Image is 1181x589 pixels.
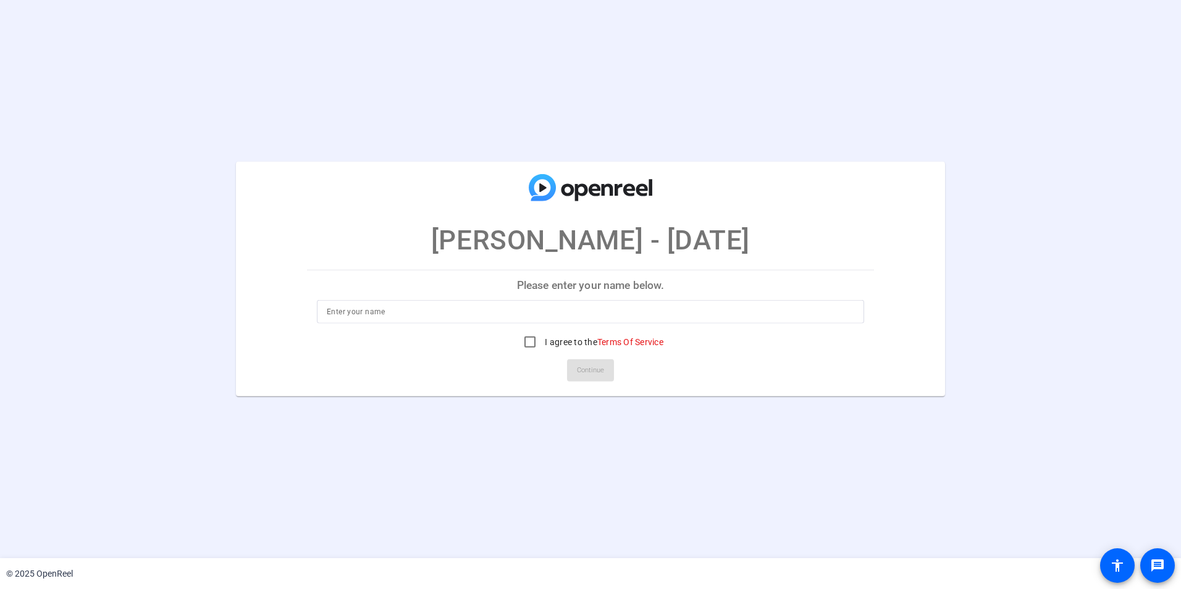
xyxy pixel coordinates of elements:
mat-icon: accessibility [1110,558,1125,573]
mat-icon: message [1150,558,1165,573]
p: Please enter your name below. [307,270,874,300]
p: [PERSON_NAME] - [DATE] [431,220,750,261]
img: company-logo [529,174,652,201]
div: © 2025 OpenReel [6,567,73,580]
label: I agree to the [542,336,663,348]
a: Terms Of Service [597,337,663,347]
input: Enter your name [327,304,854,319]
